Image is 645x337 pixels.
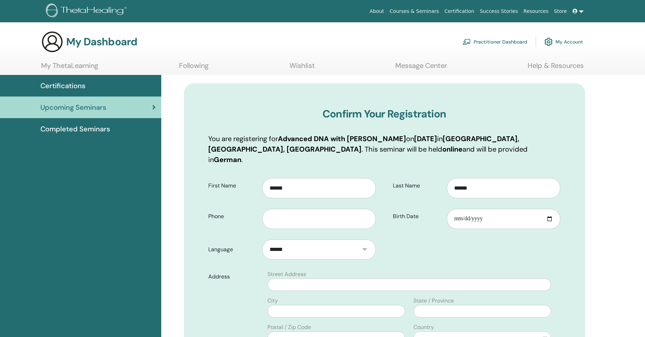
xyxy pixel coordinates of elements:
[203,270,264,283] label: Address
[289,61,315,75] a: Wishlist
[278,134,406,143] b: Advanced DNA with [PERSON_NAME]
[40,124,110,134] span: Completed Seminars
[413,297,454,305] label: State / Province
[442,5,477,18] a: Certification
[395,61,447,75] a: Message Center
[40,102,106,113] span: Upcoming Seminars
[267,323,311,331] label: Postal / Zip Code
[203,210,263,223] label: Phone
[414,134,437,143] b: [DATE]
[463,34,527,49] a: Practitioner Dashboard
[387,5,442,18] a: Courses & Seminars
[477,5,521,18] a: Success Stories
[442,145,463,154] b: online
[203,179,263,192] label: First Name
[208,133,561,165] p: You are registering for on in . This seminar will be held and will be provided in .
[388,210,447,223] label: Birth Date
[40,81,85,91] span: Certifications
[267,297,278,305] label: City
[41,31,63,53] img: generic-user-icon.jpg
[267,270,306,278] label: Street Address
[544,36,553,48] img: cog.svg
[179,61,209,75] a: Following
[463,39,471,45] img: chalkboard-teacher.svg
[544,34,583,49] a: My Account
[66,36,137,48] h3: My Dashboard
[551,5,570,18] a: Store
[388,179,447,192] label: Last Name
[528,61,584,75] a: Help & Resources
[214,155,241,164] b: German
[208,108,561,120] h3: Confirm Your Registration
[367,5,387,18] a: About
[413,323,434,331] label: Country
[203,243,263,256] label: Language
[46,3,129,19] img: logo.png
[521,5,551,18] a: Resources
[41,61,98,75] a: My ThetaLearning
